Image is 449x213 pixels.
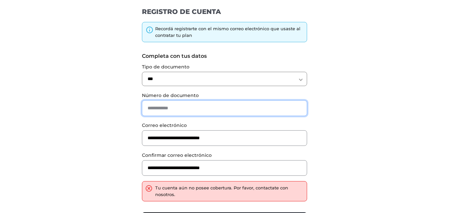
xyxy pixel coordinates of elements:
div: Tu cuenta aún no posee cobertura. Por favor, contactate con nosotros. [155,185,303,198]
label: Correo electrónico [142,122,307,129]
label: Completa con tus datos [142,52,307,60]
div: Recordá registrarte con el mismo correo electrónico que usaste al contratar tu plan [155,26,303,39]
label: Número de documento [142,92,307,99]
label: Confirmar correo electrónico [142,152,307,159]
label: Tipo de documento [142,63,307,70]
h1: REGISTRO DE CUENTA [142,7,307,16]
